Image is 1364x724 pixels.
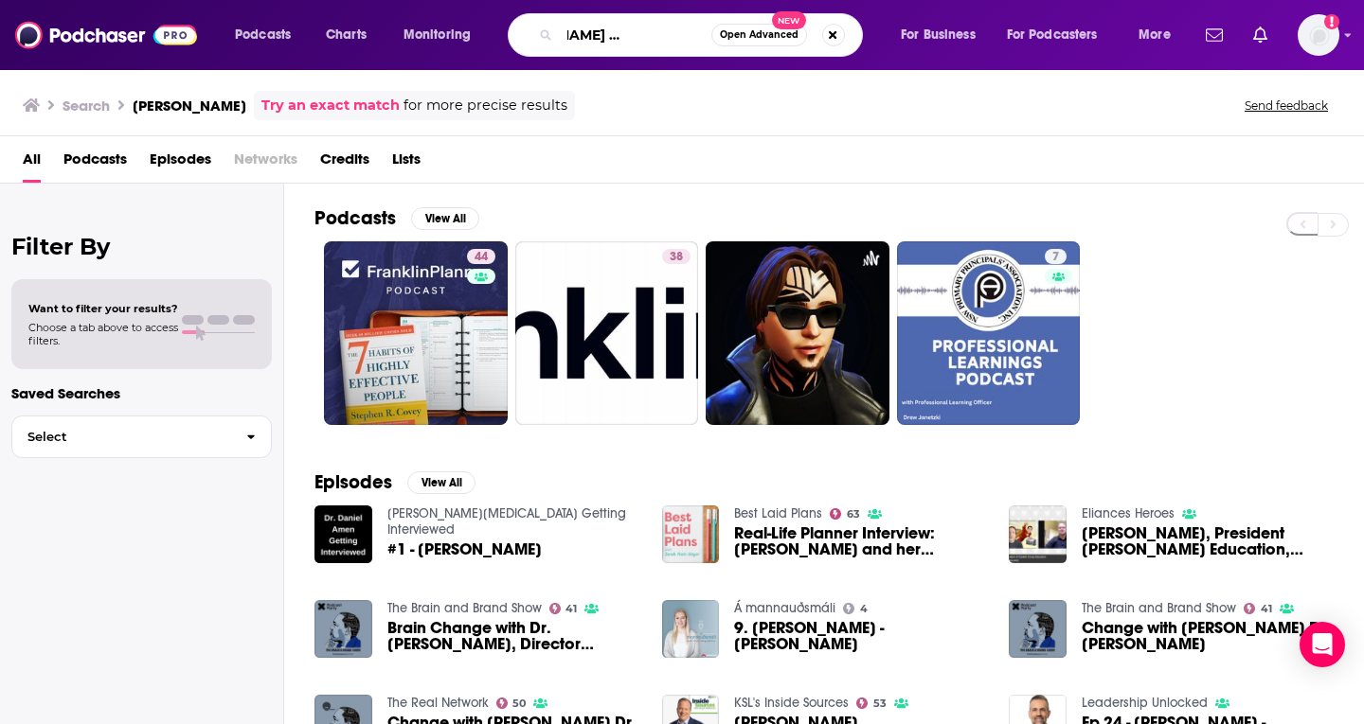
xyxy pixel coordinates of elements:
h3: Search [63,97,110,115]
img: Real-Life Planner Interview: Stacy Mellem and her Franklin-Covey Journey [662,505,720,563]
a: Try an exact match [261,95,400,116]
button: open menu [1125,20,1194,50]
span: More [1139,22,1171,48]
a: 44 [467,249,495,264]
a: 44 [324,241,508,425]
span: Select [12,431,231,443]
a: 41 [1244,603,1272,614]
a: Credits [320,144,369,183]
span: 41 [565,605,577,613]
a: 63 [830,508,860,520]
span: Monitoring [404,22,471,48]
img: Podchaser - Follow, Share and Rate Podcasts [15,17,197,53]
a: EpisodesView All [314,470,476,494]
span: 53 [873,699,887,708]
a: 50 [496,698,527,709]
span: Change with [PERSON_NAME] Dr [PERSON_NAME] [1082,620,1334,652]
button: View All [411,207,479,230]
a: Show notifications dropdown [1246,19,1275,51]
a: The Brain and Brand Show [387,600,542,616]
a: 7 [1045,249,1067,264]
span: [PERSON_NAME], President [PERSON_NAME] Education, reissue “7 Habits of Highly Effective People” [1082,525,1334,557]
a: Leadership Unlocked [1082,695,1208,711]
span: Logged in as megcassidy [1298,14,1339,56]
button: Show profile menu [1298,14,1339,56]
a: 4 [843,603,868,614]
a: Real-Life Planner Interview: Stacy Mellem and her Franklin-Covey Journey [734,525,986,557]
a: 53 [856,698,887,709]
input: Search podcasts, credits, & more... [560,20,711,50]
a: 38 [662,249,691,264]
img: 9. Guðrún Högnadóttir - Franklin Covey [662,600,720,658]
span: Want to filter your results? [28,302,178,315]
button: Send feedback [1239,97,1334,114]
span: 41 [1261,605,1272,613]
svg: Add a profile image [1324,14,1339,29]
p: Saved Searches [11,384,272,402]
img: Sean Covey, President Franklin Covey Education, reissue “7 Habits of Highly Effective People” [1009,505,1067,563]
img: User Profile [1298,14,1339,56]
h3: [PERSON_NAME] [133,97,246,115]
span: 44 [475,248,488,267]
span: For Podcasters [1007,22,1098,48]
img: Change with Franklin Covey’s Dr Christi Phillips [1009,600,1067,658]
a: All [23,144,41,183]
span: For Business [901,22,976,48]
span: New [772,11,806,29]
a: Podcasts [63,144,127,183]
a: KSL's Inside Sources [734,695,849,711]
span: 38 [670,248,683,267]
span: #1 - [PERSON_NAME] [387,541,542,557]
button: Open AdvancedNew [711,24,807,46]
button: open menu [888,20,999,50]
a: Dr. Daniel Amen Getting Interviewed [387,505,626,538]
a: Show notifications dropdown [1198,19,1230,51]
a: Brain Change with Dr. Christi Phillips, Director Franklin Covey [387,620,639,652]
a: PodcastsView All [314,206,479,230]
span: for more precise results [404,95,567,116]
span: 7 [1052,248,1059,267]
span: Podcasts [235,22,291,48]
span: Real-Life Planner Interview: [PERSON_NAME] and her [PERSON_NAME] Journey [734,525,986,557]
a: 7 [897,241,1081,425]
img: Brain Change with Dr. Christi Phillips, Director Franklin Covey [314,600,372,658]
img: #1 - Franklin Covey [314,505,372,563]
h2: Podcasts [314,206,396,230]
span: 9. [PERSON_NAME] - [PERSON_NAME] [734,620,986,652]
a: The Real Network [387,695,489,711]
button: View All [407,471,476,494]
a: Episodes [150,144,211,183]
h2: Filter By [11,233,272,260]
a: Lists [392,144,421,183]
a: Sean Covey, President Franklin Covey Education, reissue “7 Habits of Highly Effective People” [1082,525,1334,557]
span: Choose a tab above to access filters. [28,321,178,347]
a: The Brain and Brand Show [1082,600,1236,616]
a: #1 - Franklin Covey [387,541,542,557]
span: 4 [860,605,868,613]
button: open menu [222,20,315,50]
a: Change with Franklin Covey’s Dr Christi Phillips [1082,620,1334,652]
span: 50 [512,699,526,708]
span: Brain Change with Dr. [PERSON_NAME], Director [PERSON_NAME] [387,620,639,652]
span: Charts [326,22,367,48]
a: Eliances Heroes [1082,505,1175,521]
a: 9. Guðrún Högnadóttir - Franklin Covey [734,620,986,652]
div: Search podcasts, credits, & more... [526,13,881,57]
a: 41 [549,603,578,614]
span: 63 [847,510,860,519]
div: Open Intercom Messenger [1300,622,1345,667]
a: 38 [515,241,699,425]
span: Open Advanced [720,30,799,40]
span: Networks [234,144,297,183]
